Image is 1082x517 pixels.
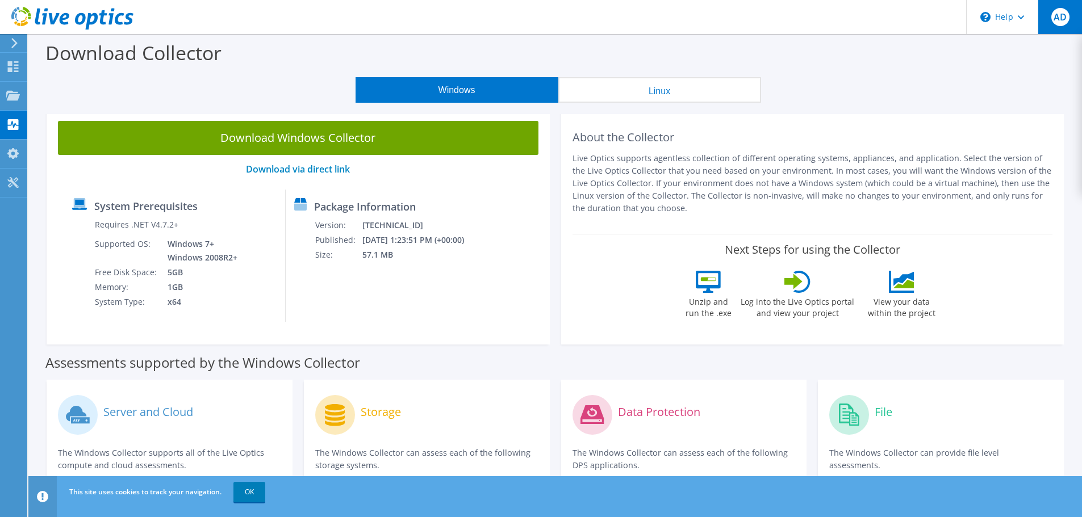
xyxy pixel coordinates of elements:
label: Assessments supported by the Windows Collector [45,357,360,368]
label: View your data within the project [860,293,942,319]
button: Linux [558,77,761,103]
label: Package Information [314,201,416,212]
td: Size: [315,247,362,262]
td: 5GB [159,265,240,280]
td: [DATE] 1:23:51 PM (+00:00) [362,233,479,247]
svg: \n [980,12,991,22]
label: Storage [361,406,401,418]
h2: About the Collector [573,131,1053,144]
td: 1GB [159,280,240,295]
td: 57.1 MB [362,247,479,262]
td: System Type: [94,295,159,309]
p: Live Optics supports agentless collection of different operating systems, appliances, and applica... [573,152,1053,215]
label: File [875,406,892,418]
td: Memory: [94,280,159,295]
label: Log into the Live Optics portal and view your project [740,293,855,319]
a: Download via direct link [246,163,350,175]
td: Version: [315,218,362,233]
p: The Windows Collector can assess each of the following DPS applications. [573,447,796,472]
label: Unzip and run the .exe [682,293,734,319]
td: Published: [315,233,362,247]
label: Server and Cloud [103,406,193,418]
span: AD [1051,8,1070,26]
td: Windows 7+ Windows 2008R2+ [159,237,240,265]
label: Next Steps for using the Collector [725,243,900,257]
label: Data Protection [618,406,700,418]
label: Requires .NET V4.7.2+ [95,219,178,230]
td: x64 [159,295,240,309]
a: OK [233,482,265,502]
a: Download Windows Collector [58,121,538,155]
td: Free Disk Space: [94,265,159,280]
p: The Windows Collector can assess each of the following storage systems. [315,447,538,472]
span: This site uses cookies to track your navigation. [69,487,222,497]
button: Windows [356,77,558,103]
p: The Windows Collector supports all of the Live Optics compute and cloud assessments. [58,447,281,472]
td: Supported OS: [94,237,159,265]
label: Download Collector [45,40,222,66]
td: [TECHNICAL_ID] [362,218,479,233]
label: System Prerequisites [94,200,198,212]
p: The Windows Collector can provide file level assessments. [829,447,1052,472]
